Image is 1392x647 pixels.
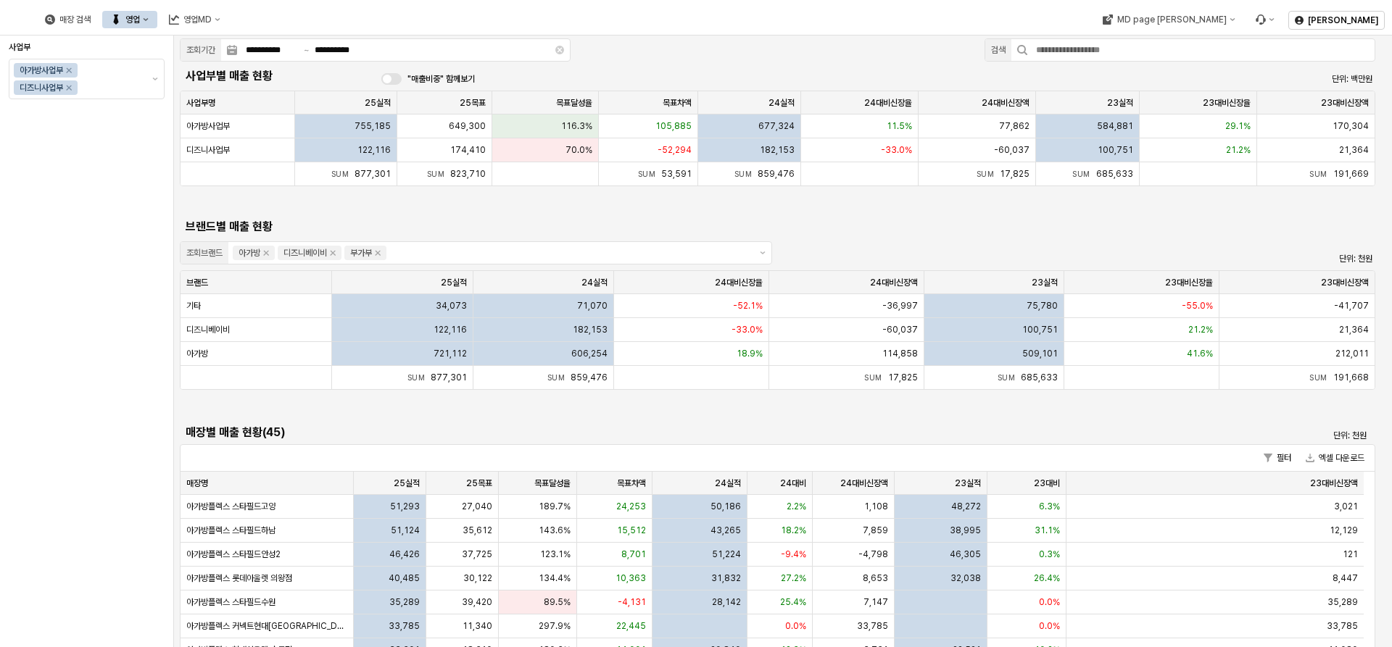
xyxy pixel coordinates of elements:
div: MD page [PERSON_NAME] [1116,14,1226,25]
span: -4,798 [858,548,888,560]
div: 영업 [102,11,157,28]
span: 30,122 [463,572,492,584]
button: 엑셀 다운로드 [1300,449,1370,467]
div: 부가부 [350,246,372,260]
button: 제안 사항 표시 [754,242,771,264]
span: 24대비 [780,477,806,489]
span: 685,633 [1021,372,1058,383]
span: 24대비신장액 [982,97,1029,109]
span: 8,701 [621,548,646,560]
div: 영업MD [183,14,212,25]
span: -4,131 [618,596,646,608]
span: 아가방플렉스 롯데아울렛 의왕점 [186,572,292,584]
span: 123.1% [540,548,571,560]
span: 25목표 [466,477,492,489]
span: Sum [1309,170,1333,178]
button: 필터 [1258,449,1297,467]
span: -52.1% [733,300,763,312]
span: Sum [734,170,758,178]
span: 15,512 [617,525,646,536]
span: -55.0% [1182,300,1213,312]
span: 21,364 [1339,324,1369,335]
div: 조회기간 [186,43,215,57]
span: 디즈니사업부 [186,144,230,156]
span: 사업부 [9,42,30,52]
p: 단위: 백만원 [1088,72,1372,85]
span: 21.2% [1188,324,1213,335]
div: MD page 이동 [1093,11,1243,28]
span: 27.2% [781,572,806,584]
span: Sum [331,170,355,178]
span: 0.3% [1039,548,1060,560]
span: 아가방 [186,348,208,359]
span: 51,293 [390,501,420,512]
span: 아가방플렉스 스타필드고양 [186,501,275,512]
span: 목표차액 [617,477,646,489]
div: 아가방사업부 [20,63,63,78]
span: 3,021 [1334,501,1358,512]
span: 22,445 [616,620,646,632]
span: 23대비신장율 [1165,277,1213,288]
span: 31,832 [711,572,741,584]
span: 823,710 [450,169,486,179]
span: 189.7% [539,501,571,512]
span: 50,186 [710,501,741,512]
button: Clear [555,46,564,54]
span: 509,101 [1022,348,1058,359]
span: 170,304 [1333,120,1369,132]
span: 7,147 [863,596,888,608]
span: 23실적 [955,477,981,489]
span: 23대비신장액 [1321,277,1369,288]
span: 7,859 [863,525,888,536]
div: 조회브랜드 [186,246,223,260]
div: Remove 아가방사업부 [66,67,72,73]
span: 721,112 [434,348,467,359]
span: 17,825 [1000,169,1029,179]
span: 33,785 [389,620,420,632]
button: [PERSON_NAME] [1288,11,1385,30]
div: Remove 부가부 [375,250,381,256]
span: 25.4% [780,596,806,608]
span: 28,142 [712,596,741,608]
span: 877,301 [431,372,467,383]
span: 35,289 [389,596,420,608]
span: "매출비중" 함께보기 [407,74,475,84]
span: 8,447 [1333,572,1358,584]
span: 목표달성율 [534,477,571,489]
span: 아가방플렉스 스타필드수원 [186,596,275,608]
span: -60,037 [882,324,918,335]
button: 영업MD [160,11,229,28]
span: 182,153 [573,324,608,335]
button: 매장 검색 [36,11,99,28]
span: Sum [407,373,431,382]
div: 매장 검색 [59,14,91,25]
span: 23대비 [1034,477,1060,489]
span: 584,881 [1097,120,1133,132]
span: 0.0% [1039,596,1060,608]
span: 아가방플렉스 커넥트현대[GEOGRAPHIC_DATA] [186,620,347,632]
span: 27,040 [462,501,492,512]
span: 24,253 [616,501,646,512]
span: 51,224 [712,548,741,560]
span: 51,124 [391,525,420,536]
span: 649,300 [449,120,486,132]
span: 75,780 [1027,300,1058,312]
span: 859,476 [571,372,608,383]
span: 21.2% [1226,144,1251,156]
span: Sum [427,170,451,178]
span: Sum [864,373,888,382]
span: 35,612 [463,525,492,536]
span: 기타 [186,300,201,312]
span: 24대비신장율 [715,277,763,288]
span: 11,340 [463,620,492,632]
span: 29.1% [1225,120,1251,132]
button: 제안 사항 표시 [146,59,164,99]
span: 121 [1343,548,1358,560]
h5: 브랜드별 매출 현황 [186,220,1068,234]
span: 21,364 [1339,144,1369,156]
span: 25실적 [441,277,467,288]
span: 114,858 [882,348,918,359]
span: 10,363 [616,572,646,584]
